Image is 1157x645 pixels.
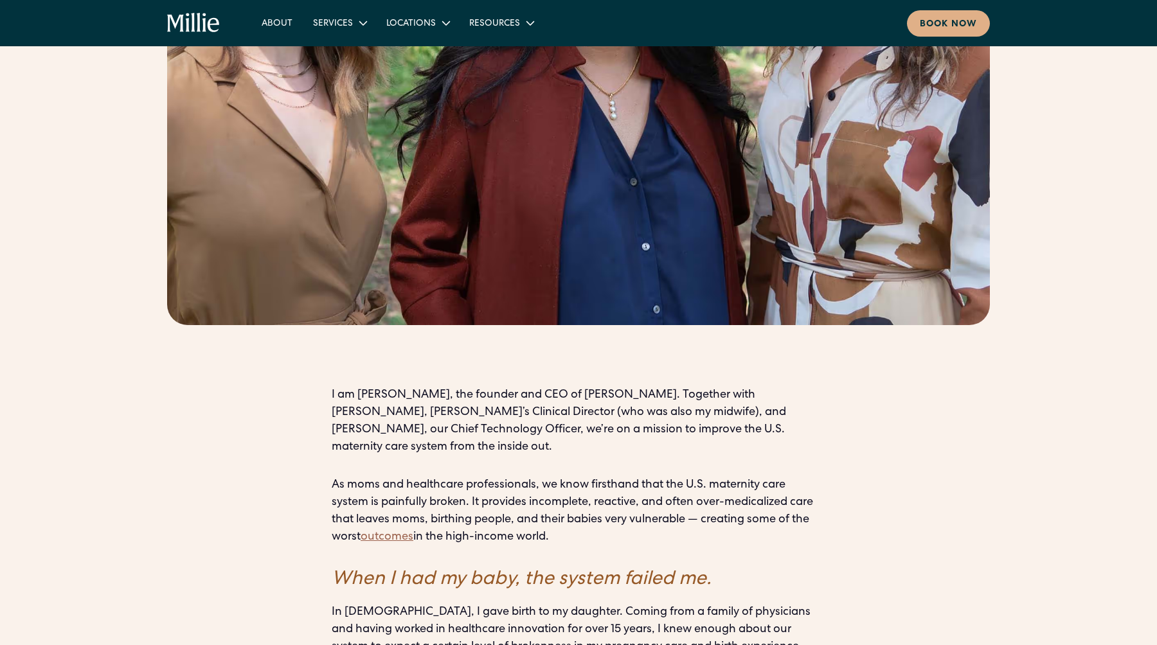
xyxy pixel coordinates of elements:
[920,18,977,31] div: Book now
[469,17,520,31] div: Resources
[251,12,303,33] a: About
[376,12,459,33] div: Locations
[459,12,543,33] div: Resources
[303,12,376,33] div: Services
[332,570,712,590] em: When I had my baby, the system failed me.
[313,17,353,31] div: Services
[167,13,220,33] a: home
[907,10,990,37] a: Book now
[332,477,825,546] p: As moms and healthcare professionals, we know firsthand that the U.S. maternity care system is pa...
[332,387,825,456] p: I am [PERSON_NAME], the founder and CEO of [PERSON_NAME]. Together with [PERSON_NAME], [PERSON_NA...
[361,531,413,543] a: outcomes
[386,17,436,31] div: Locations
